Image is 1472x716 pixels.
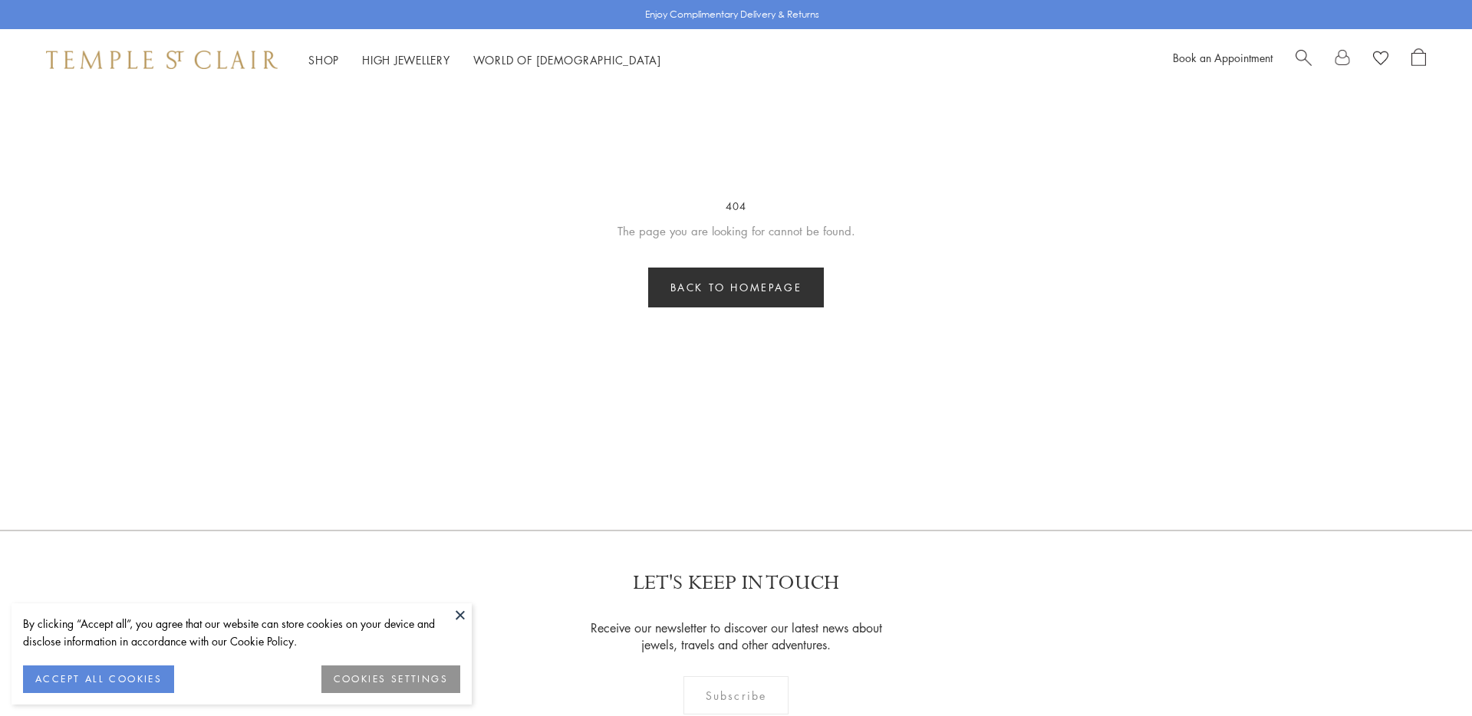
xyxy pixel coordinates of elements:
[61,222,1411,241] p: The page you are looking for cannot be found.
[633,570,839,596] p: LET'S KEEP IN TOUCH
[308,51,661,70] nav: Main navigation
[23,665,174,693] button: ACCEPT ALL COOKIES
[321,665,460,693] button: COOKIES SETTINGS
[1296,48,1312,71] a: Search
[683,676,789,714] div: Subscribe
[473,52,661,67] a: World of [DEMOGRAPHIC_DATA]World of [DEMOGRAPHIC_DATA]
[645,7,819,22] p: Enjoy Complimentary Delivery & Returns
[581,619,891,653] p: Receive our newsletter to discover our latest news about jewels, travels and other adventures.
[308,52,339,67] a: ShopShop
[648,268,825,307] a: Back to homepage
[362,52,450,67] a: High JewelleryHigh Jewellery
[1373,48,1388,71] a: View Wishlist
[61,198,1411,214] h3: 404
[1411,48,1426,71] a: Open Shopping Bag
[46,51,278,69] img: Temple St. Clair
[1173,50,1273,65] a: Book an Appointment
[23,615,460,650] div: By clicking “Accept all”, you agree that our website can store cookies on your device and disclos...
